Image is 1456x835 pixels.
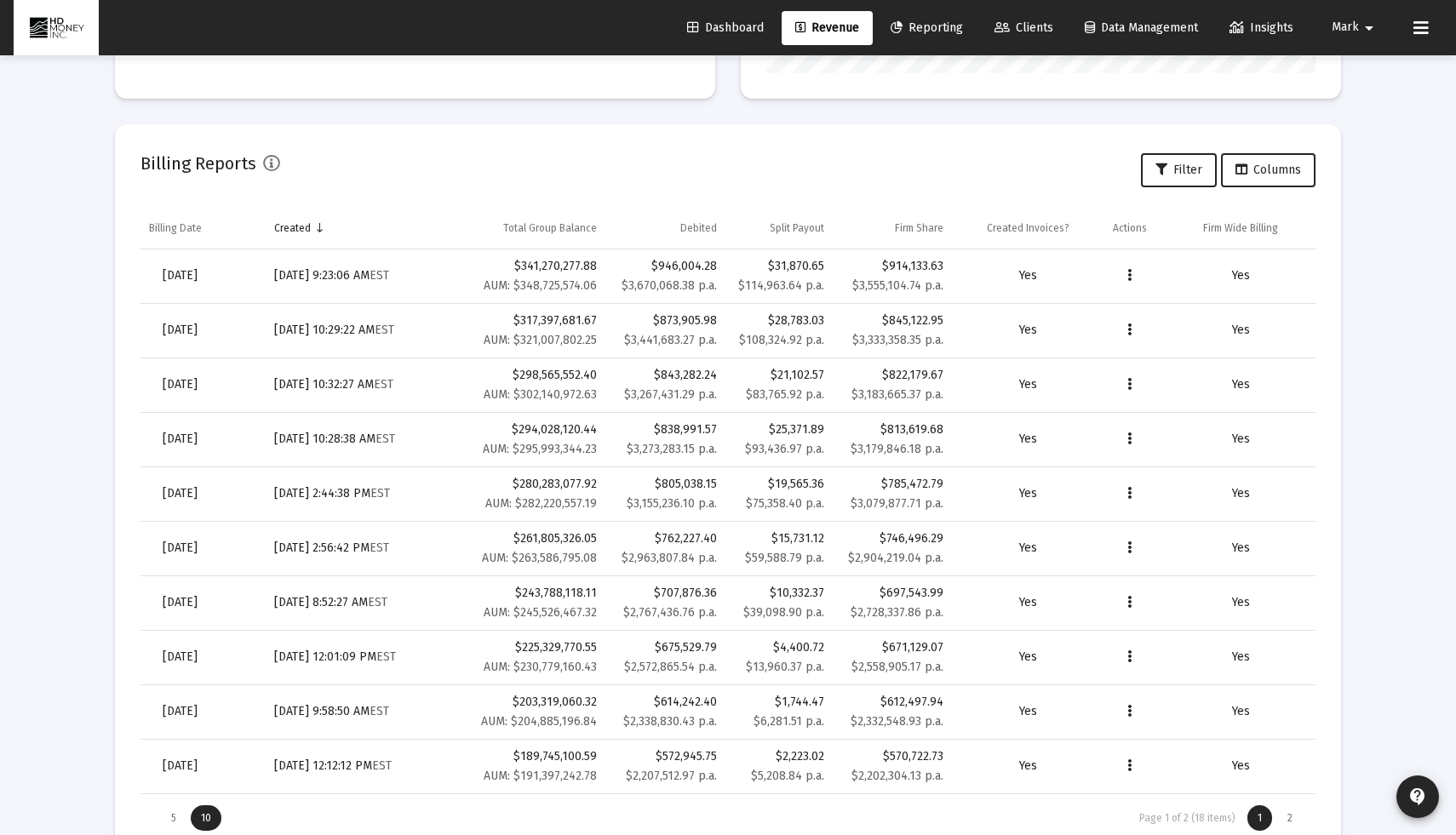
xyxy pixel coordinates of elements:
[734,639,825,676] div: $4,400.72
[891,20,963,35] span: Reporting
[841,312,943,329] div: $845,122.95
[960,649,1096,666] div: Yes
[1155,163,1202,177] span: Filter
[960,376,1096,393] div: Yes
[743,605,824,620] small: $39,098.90 p.a.
[1247,805,1272,831] div: Page 1
[484,769,597,783] small: AUM: $191,397,242.78
[674,11,777,45] a: Dashboard
[274,703,444,720] div: [DATE] 9:58:50 AM
[1216,11,1307,45] a: Insights
[746,387,824,402] small: $83,765.92 p.a.
[370,704,389,718] small: EST
[484,660,597,674] small: AUM: $230,779,160.43
[960,485,1096,502] div: Yes
[149,749,211,783] a: [DATE]
[266,208,452,249] td: Column Created
[734,748,825,785] div: $2,223.02
[739,333,824,347] small: $108,324.92 p.a.
[274,376,444,393] div: [DATE] 10:32:27 AM
[734,530,825,567] div: $15,731.12
[484,278,597,293] small: AUM: $348,725,574.06
[1139,812,1235,825] div: Page 1 of 2 (18 items)
[605,208,725,249] td: Column Debited
[372,758,392,773] small: EST
[370,486,390,500] small: EST
[745,551,824,565] small: $59,588.79 p.a.
[1175,703,1307,720] div: Yes
[484,333,597,347] small: AUM: $321,007,802.25
[987,221,1069,235] div: Created Invoices?
[841,585,943,602] div: $697,543.99
[1113,221,1147,235] div: Actions
[841,639,943,656] div: $671,129.07
[461,421,597,458] div: $294,028,120.44
[1141,153,1217,187] button: Filter
[841,421,943,438] div: $813,619.68
[1175,431,1307,448] div: Yes
[770,221,824,235] div: Split Payout
[163,595,198,609] span: [DATE]
[1230,20,1293,35] span: Insights
[795,20,859,35] span: Revenue
[140,208,266,249] td: Column Billing Date
[995,20,1053,35] span: Clients
[163,758,198,773] span: [DATE]
[163,323,198,337] span: [DATE]
[1104,208,1167,249] td: Column Actions
[614,639,717,656] div: $675,529.79
[461,639,597,676] div: $225,329,770.55
[1175,322,1307,339] div: Yes
[274,594,444,611] div: [DATE] 8:52:27 AM
[461,258,597,295] div: $341,270,277.88
[149,221,202,235] div: Billing Date
[851,769,943,783] small: $2,202,304.13 p.a.
[960,594,1096,611] div: Yes
[623,714,717,729] small: $2,338,830.43 p.a.
[453,208,605,249] td: Column Total Group Balance
[960,267,1096,284] div: Yes
[461,530,597,567] div: $261,805,326.05
[614,421,717,438] div: $838,991.57
[734,476,825,512] div: $19,565.36
[161,805,186,831] div: Display 5 items on page
[1175,485,1307,502] div: Yes
[274,267,444,284] div: [DATE] 9:23:06 AM
[149,259,211,293] a: [DATE]
[734,367,825,403] div: $21,102.57
[1221,153,1316,187] button: Columns
[833,208,952,249] td: Column Firm Share
[851,442,943,456] small: $3,179,846.18 p.a.
[614,312,717,329] div: $873,905.98
[163,486,198,500] span: [DATE]
[163,704,198,718] span: [DATE]
[841,694,943,711] div: $612,497.94
[614,367,717,384] div: $843,282.24
[960,703,1096,720] div: Yes
[841,258,943,275] div: $914,133.63
[841,530,943,547] div: $746,496.29
[614,258,717,275] div: $946,004.28
[1311,10,1400,44] button: Mark
[1175,594,1307,611] div: Yes
[482,551,597,565] small: AUM: $263,586,795.08
[370,540,389,555] small: EST
[848,551,943,565] small: $2,904,219.04 p.a.
[851,714,943,729] small: $2,332,548.93 p.a.
[274,221,311,235] div: Created
[1175,649,1307,666] div: Yes
[626,769,717,783] small: $2,207,512.97 p.a.
[1071,11,1212,45] a: Data Management
[461,312,597,349] div: $317,397,681.67
[1332,20,1359,35] span: Mark
[725,208,834,249] td: Column Split Payout
[627,442,717,456] small: $3,273,283.15 p.a.
[852,278,943,293] small: $3,555,104.74 p.a.
[877,11,977,45] a: Reporting
[851,496,943,511] small: $3,079,877.71 p.a.
[687,20,764,35] span: Dashboard
[149,422,211,456] a: [DATE]
[483,442,597,456] small: AUM: $295,993,344.23
[624,333,717,347] small: $3,441,683.27 p.a.
[149,368,211,402] a: [DATE]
